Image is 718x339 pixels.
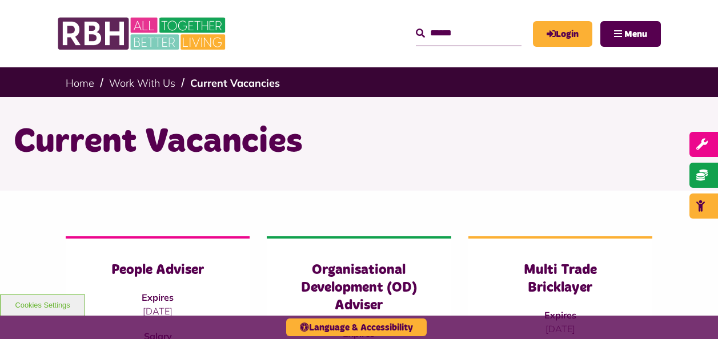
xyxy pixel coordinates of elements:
[109,76,175,90] a: Work With Us
[286,318,427,336] button: Language & Accessibility
[667,288,718,339] iframe: Netcall Web Assistant for live chat
[66,76,94,90] a: Home
[544,309,576,321] strong: Expires
[491,261,629,297] h3: Multi Trade Bricklayer
[14,120,705,164] h1: Current Vacancies
[89,304,227,318] p: [DATE]
[57,11,228,56] img: RBH
[533,21,592,47] a: MyRBH
[190,76,280,90] a: Current Vacancies
[600,21,661,47] button: Navigation
[142,292,174,303] strong: Expires
[624,30,647,39] span: Menu
[290,261,428,315] h3: Organisational Development (OD) Adviser
[89,261,227,279] h3: People Adviser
